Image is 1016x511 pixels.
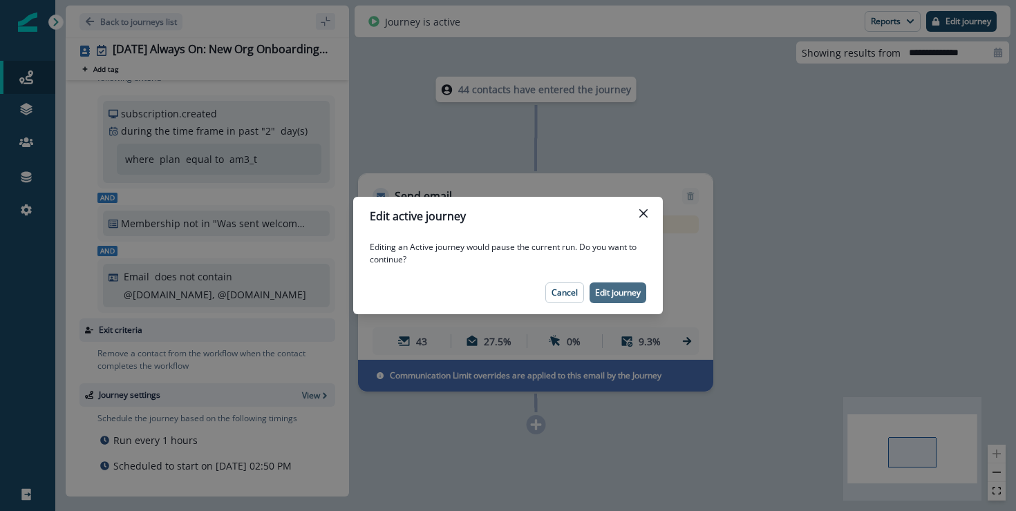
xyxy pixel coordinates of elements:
button: Edit journey [590,282,646,303]
p: Cancel [552,288,578,298]
p: Edit active journey [370,208,466,224]
button: Cancel [545,282,584,303]
button: Close [632,202,655,224]
p: Editing an Active journey would pause the current run. Do you want to continue? [370,241,646,266]
p: Edit journey [595,288,641,298]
